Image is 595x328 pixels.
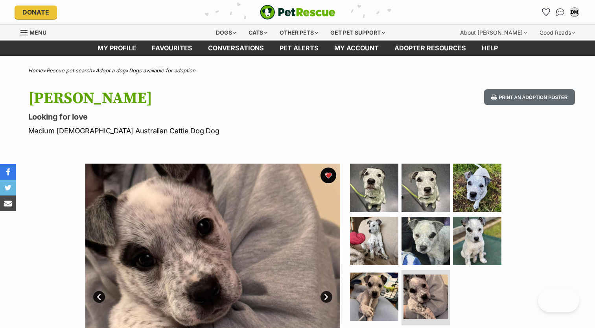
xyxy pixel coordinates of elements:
a: Favourites [540,6,553,18]
iframe: Help Scout Beacon - Open [538,289,579,312]
a: conversations [200,41,272,56]
div: Get pet support [325,25,391,41]
a: Adopter resources [387,41,474,56]
button: Print an adoption poster [484,89,575,105]
button: favourite [321,168,336,183]
a: Adopt a dog [96,67,125,74]
img: logo-e224e6f780fb5917bec1dbf3a21bbac754714ae5b6737aabdf751b685950b380.svg [260,5,335,20]
button: My account [568,6,581,18]
p: Looking for love [28,111,361,122]
a: Prev [93,291,105,303]
a: Pet alerts [272,41,326,56]
div: Good Reads [534,25,581,41]
h1: [PERSON_NAME] [28,89,361,107]
a: Help [474,41,506,56]
a: Dogs available for adoption [129,67,195,74]
div: About [PERSON_NAME] [455,25,532,41]
span: Menu [29,29,46,36]
a: My profile [90,41,144,56]
div: > > > [9,68,587,74]
a: Favourites [144,41,200,56]
img: Photo of Winston [350,164,398,212]
a: Home [28,67,43,74]
img: Photo of Winston [402,164,450,212]
div: Dogs [210,25,242,41]
img: Photo of Winston [453,164,501,212]
img: Photo of Winston [402,217,450,265]
a: Menu [20,25,52,39]
div: DM [571,8,578,16]
p: Medium [DEMOGRAPHIC_DATA] Australian Cattle Dog Dog [28,125,361,136]
div: Other pets [274,25,324,41]
a: Donate [15,6,57,19]
div: Cats [243,25,273,41]
img: Photo of Winston [453,217,501,265]
ul: Account quick links [540,6,581,18]
img: Photo of Winston [403,275,448,319]
a: Conversations [554,6,567,18]
a: Rescue pet search [46,67,92,74]
img: Photo of Winston [350,273,398,321]
img: chat-41dd97257d64d25036548639549fe6c8038ab92f7586957e7f3b1b290dea8141.svg [556,8,564,16]
a: My account [326,41,387,56]
a: PetRescue [260,5,335,20]
a: Next [321,291,332,303]
img: Photo of Winston [350,217,398,265]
